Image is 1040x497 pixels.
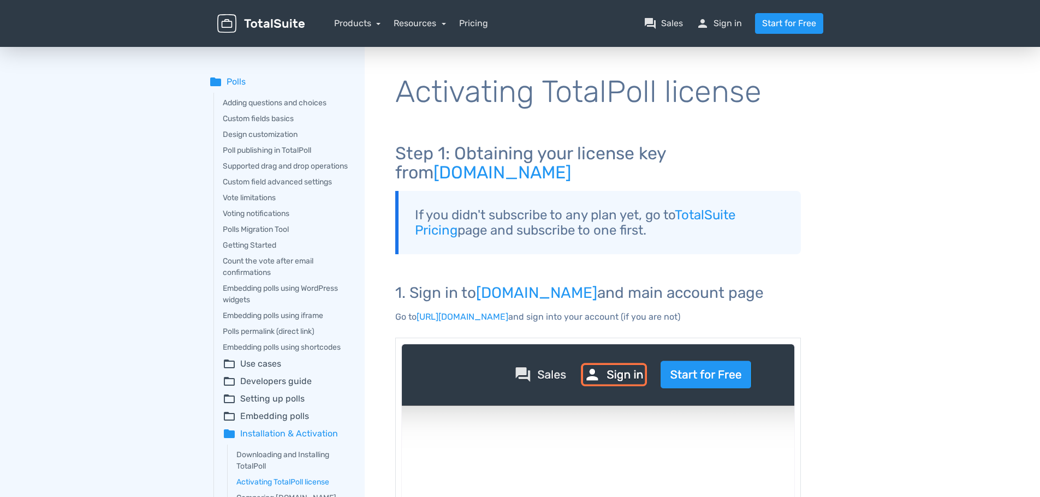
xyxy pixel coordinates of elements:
[223,410,349,423] summary: folder_openEmbedding polls
[223,310,349,321] a: Embedding polls using iframe
[334,18,381,28] a: Products
[223,145,349,156] a: Poll publishing in TotalPoll
[209,75,222,88] span: folder
[223,357,236,370] span: folder_open
[696,17,709,30] span: person
[223,283,349,306] a: Embedding polls using WordPress widgets
[223,427,349,440] summary: folderInstallation & Activation
[223,342,349,353] a: Embedding polls using shortcodes
[236,476,349,488] a: Activating TotalPoll license
[223,97,349,109] a: Adding questions and choices
[223,392,236,405] span: folder_open
[394,18,446,28] a: Resources
[223,208,349,219] a: Voting notifications
[223,224,349,235] a: Polls Migration Tool
[395,309,801,325] p: Go to and sign into your account (if you are not)
[223,357,349,370] summary: folder_openUse cases
[395,285,801,302] h3: 1. Sign in to and main account page
[223,375,236,388] span: folder_open
[223,427,236,440] span: folder
[415,207,735,238] a: TotalSuite Pricing
[223,113,349,124] a: Custom fields basics
[223,410,236,423] span: folder_open
[644,17,657,30] span: question_answer
[395,75,801,109] h1: Activating TotalPoll license
[223,176,349,188] a: Custom field advanced settings
[223,255,349,278] a: Count the vote after email confirmations
[476,284,597,302] a: [DOMAIN_NAME]
[223,192,349,203] a: Vote limitations
[223,129,349,140] a: Design customization
[459,17,488,30] a: Pricing
[644,17,683,30] a: question_answerSales
[415,207,785,238] p: If you didn't subscribe to any plan yet, go to page and subscribe to one first.
[223,375,349,388] summary: folder_openDevelopers guide
[236,449,349,472] a: Downloading and Installing TotalPoll
[433,162,571,183] a: [DOMAIN_NAME]
[209,75,349,88] summary: folderPolls
[755,13,823,34] a: Start for Free
[417,312,508,322] a: [URL][DOMAIN_NAME]
[223,326,349,337] a: Polls permalink (direct link)
[217,14,305,33] img: TotalSuite for WordPress
[223,392,349,405] summary: folder_openSetting up polls
[223,239,349,251] a: Getting Started
[696,17,742,30] a: personSign in
[223,160,349,172] a: Supported drag and drop operations
[395,144,801,182] h2: Step 1: Obtaining your license key from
